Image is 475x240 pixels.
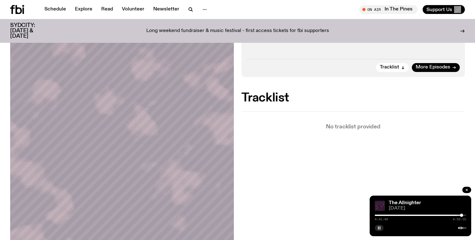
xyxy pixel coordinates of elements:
span: Support Us [426,7,452,12]
a: Volunteer [118,5,148,14]
h3: SYDCITY: [DATE] & [DATE] [10,23,51,39]
p: No tracklist provided [241,124,465,130]
span: Tracklist [380,65,399,70]
span: 4:41:46 [375,218,388,221]
a: Explore [71,5,96,14]
span: More Episodes [416,65,450,70]
a: The Allnighter [389,200,421,205]
button: On AirIn The Pines [359,5,418,14]
a: Read [97,5,117,14]
a: Schedule [41,5,70,14]
span: [DATE] [389,206,466,211]
button: Support Us [423,5,465,14]
h2: Tracklist [241,92,465,104]
a: More Episodes [412,63,460,72]
span: 4:56:35 [453,218,466,221]
a: Newsletter [149,5,183,14]
button: Tracklist [376,63,409,72]
p: Long weekend fundraiser & music festival - first access tickets for fbi supporters [146,28,329,34]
